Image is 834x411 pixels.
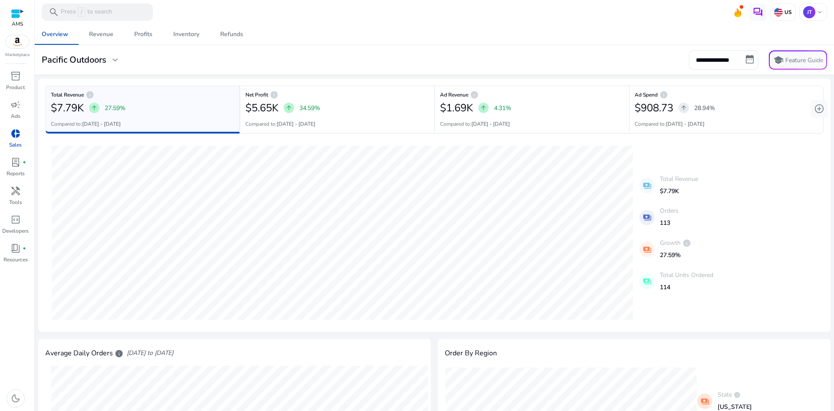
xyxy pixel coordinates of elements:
span: add_circle [814,104,824,114]
mat-icon: payments [697,394,712,409]
div: Revenue [89,31,113,37]
img: amazon.svg [6,35,29,48]
h6: Ad Revenue [440,94,624,96]
p: Compared to: [51,120,121,128]
p: Product [6,84,25,91]
p: Ads [11,112,20,120]
p: Total Units Ordered [660,271,713,280]
span: donut_small [10,128,21,139]
span: [DATE] to [DATE] [127,349,173,358]
h6: Total Revenue [51,94,234,96]
span: school [773,55,784,65]
h2: $1.69K [440,102,473,114]
p: US [783,9,792,16]
button: schoolFeature Guide [769,50,827,70]
h2: $908.73 [635,102,673,114]
span: dark_mode [10,393,21,404]
p: 27.59% [105,104,126,113]
p: State [718,390,752,399]
b: [DATE] - [DATE] [666,120,705,127]
b: [DATE] - [DATE] [82,120,121,127]
p: Growth [660,238,691,247]
p: 28.94% [694,104,715,113]
p: 113 [660,218,678,227]
p: 34.59% [299,104,320,113]
span: info [659,90,668,99]
h2: $7.79K [51,102,84,114]
mat-icon: payments [639,274,655,289]
b: [DATE] - [DATE] [277,120,315,127]
p: Compared to: [635,120,705,128]
span: arrow_upward [480,104,487,111]
span: arrow_upward [680,104,687,111]
span: code_blocks [10,214,21,225]
p: Resources [3,256,28,264]
div: Overview [42,31,68,37]
span: info [86,90,94,99]
p: Marketplace [5,52,30,58]
b: [DATE] - [DATE] [471,120,510,127]
span: arrow_upward [285,104,292,111]
span: book_4 [10,243,21,254]
span: expand_more [110,55,120,65]
div: Profits [134,31,152,37]
span: lab_profile [10,157,21,167]
p: AMS [11,20,24,28]
h6: Net Profit [245,94,429,96]
span: campaign [10,100,21,110]
h2: $5.65K [245,102,278,114]
p: $7.79K [660,187,698,196]
span: fiber_manual_record [23,160,26,164]
p: Reports [7,170,25,177]
span: info [682,239,691,247]
p: JT [803,6,815,18]
span: search [49,7,59,17]
span: / [78,7,86,17]
p: 27.59% [660,251,691,260]
span: info [115,349,123,358]
p: Total Revenue [660,174,698,184]
mat-icon: payments [639,210,655,225]
span: keyboard_arrow_down [816,9,823,16]
div: Inventory [173,31,199,37]
h4: Order By Region [445,349,497,358]
p: Sales [9,141,22,149]
span: info [734,391,741,398]
div: Refunds [220,31,243,37]
p: 114 [660,283,713,292]
button: add_circle [811,100,828,117]
span: handyman [10,186,21,196]
span: fiber_manual_record [23,247,26,250]
p: Tools [9,198,22,206]
p: 4.31% [494,104,511,113]
p: Orders [660,206,678,215]
p: Developers [2,227,29,235]
h3: Pacific Outdoors [42,55,106,65]
span: inventory_2 [10,71,21,81]
p: Feature Guide [785,56,823,65]
img: us.svg [774,8,783,17]
mat-icon: payments [639,178,655,193]
p: Compared to: [245,120,315,128]
span: info [270,90,278,99]
p: Compared to: [440,120,510,128]
h4: Average Daily Orders [45,349,123,358]
mat-icon: payments [639,242,655,257]
span: arrow_upward [91,104,98,111]
span: info [470,90,479,99]
h6: Ad Spend [635,94,818,96]
p: Press to search [61,7,112,17]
